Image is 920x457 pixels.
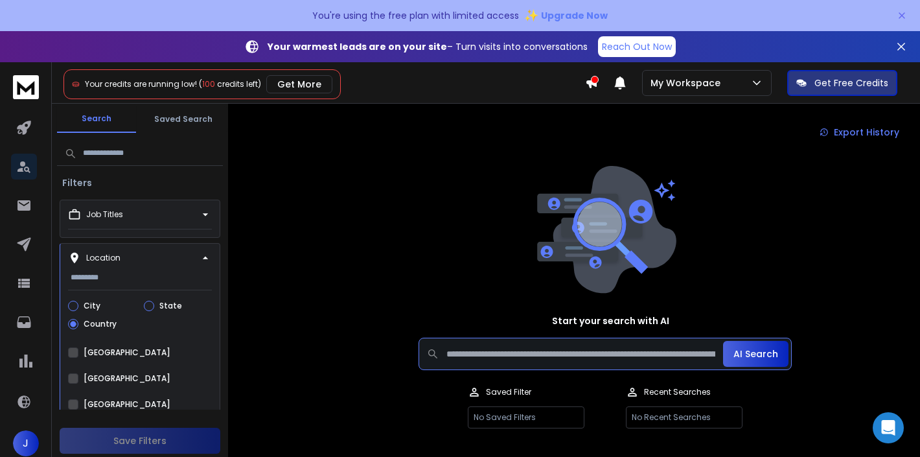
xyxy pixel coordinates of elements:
[312,9,519,22] p: You're using the free plan with limited access
[57,106,136,133] button: Search
[13,430,39,456] button: J
[541,9,608,22] span: Upgrade Now
[809,119,910,145] a: Export History
[202,78,215,89] span: 100
[85,78,197,89] span: Your credits are running low!
[524,6,538,25] span: ✨
[598,36,676,57] a: Reach Out Now
[86,253,121,263] p: Location
[84,399,170,410] label: [GEOGRAPHIC_DATA]
[13,75,39,99] img: logo
[84,347,170,358] label: [GEOGRAPHIC_DATA]
[468,406,584,428] p: No Saved Filters
[814,76,888,89] p: Get Free Credits
[524,3,608,29] button: ✨Upgrade Now
[84,301,100,311] label: City
[86,209,123,220] p: Job Titles
[268,40,588,53] p: – Turn visits into conversations
[552,314,669,327] h1: Start your search with AI
[144,106,223,132] button: Saved Search
[723,341,788,367] button: AI Search
[268,40,447,53] strong: Your warmest leads are on your site
[644,387,711,397] p: Recent Searches
[57,176,97,189] h3: Filters
[84,319,117,329] label: Country
[199,78,261,89] span: ( credits left)
[159,301,182,311] label: State
[602,40,672,53] p: Reach Out Now
[873,412,904,443] div: Open Intercom Messenger
[626,406,742,428] p: No Recent Searches
[266,75,332,93] button: Get More
[84,373,170,384] label: [GEOGRAPHIC_DATA]
[534,166,676,294] img: image
[787,70,897,96] button: Get Free Credits
[650,76,726,89] p: My Workspace
[486,387,531,397] p: Saved Filter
